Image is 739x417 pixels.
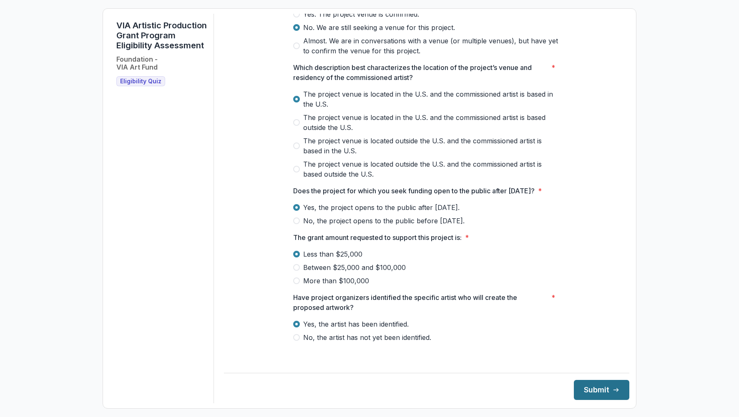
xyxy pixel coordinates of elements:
[303,22,455,32] span: No. We are still seeking a venue for this project.
[116,20,207,50] h1: VIA Artistic Production Grant Program Eligibility Assessment
[293,186,535,196] p: Does the project for which you seek funding open to the public after [DATE]?
[303,112,560,132] span: The project venue is located in the U.S. and the commissioned artist is based outside the U.S.
[293,232,462,242] p: The grant amount requested to support this project is:
[303,216,465,226] span: No, the project opens to the public before [DATE].
[303,262,406,272] span: Between $25,000 and $100,000
[303,36,560,56] span: Almost. We are in conversations with a venue (or multiple venues), but have yet to confirm the ve...
[303,159,560,179] span: The project venue is located outside the U.S. and the commissioned artist is based outside the U.S.
[303,249,362,259] span: Less than $25,000
[303,276,369,286] span: More than $100,000
[303,9,419,19] span: Yes. The project venue is confirmed.
[574,380,629,400] button: Submit
[303,332,431,342] span: No, the artist has not yet been identified.
[120,78,161,85] span: Eligibility Quiz
[293,62,548,82] p: Which description best characterizes the location of the project’s venue and residency of the com...
[303,319,409,329] span: Yes, the artist has been identified.
[303,89,560,109] span: The project venue is located in the U.S. and the commissioned artist is based in the U.S.
[293,292,548,312] p: Have project organizers identified the specific artist who will create the proposed artwork?
[303,136,560,156] span: The project venue is located outside the U.S. and the commissioned artist is based in the U.S.
[303,202,460,212] span: Yes, the project opens to the public after [DATE].
[116,55,158,71] h2: Foundation - VIA Art Fund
